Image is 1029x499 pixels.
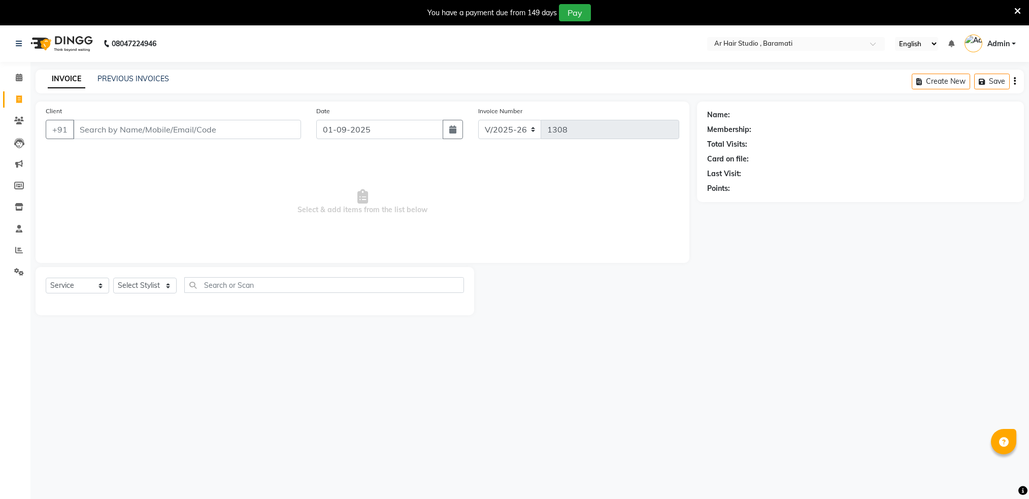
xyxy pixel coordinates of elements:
div: Last Visit: [707,169,741,179]
a: PREVIOUS INVOICES [97,74,169,83]
div: Card on file: [707,154,749,164]
button: Create New [912,74,970,89]
div: You have a payment due from 149 days [427,8,557,18]
span: Admin [987,39,1010,49]
div: Membership: [707,124,751,135]
button: Pay [559,4,591,21]
input: Search or Scan [184,277,464,293]
input: Search by Name/Mobile/Email/Code [73,120,301,139]
button: +91 [46,120,74,139]
div: Name: [707,110,730,120]
img: logo [26,29,95,58]
label: Date [316,107,330,116]
label: Client [46,107,62,116]
div: Points: [707,183,730,194]
img: Admin [965,35,982,52]
iframe: chat widget [986,458,1019,489]
div: Total Visits: [707,139,747,150]
a: INVOICE [48,70,85,88]
button: Save [974,74,1010,89]
span: Select & add items from the list below [46,151,679,253]
label: Invoice Number [478,107,522,116]
b: 08047224946 [112,29,156,58]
